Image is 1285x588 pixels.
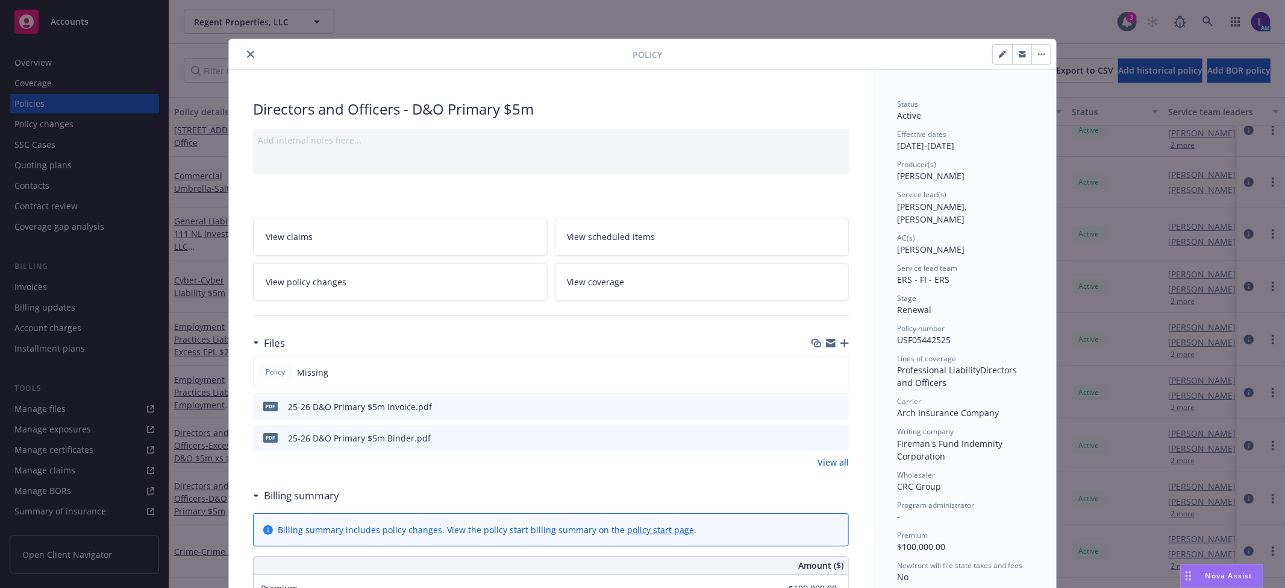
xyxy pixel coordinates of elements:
div: Files [253,335,285,351]
a: View all [818,456,849,469]
div: Add internal notes here... [258,134,844,147]
span: - [897,511,900,522]
span: USF05442525 [897,334,951,346]
div: Billing summary includes policy changes. View the policy start billing summary on the . [278,523,696,536]
span: View claims [266,230,313,243]
span: Service lead(s) [897,189,946,200]
span: CRC Group [897,481,941,492]
a: View scheduled items [555,218,849,256]
a: View claims [253,218,548,256]
a: View coverage [555,263,849,301]
span: View coverage [567,276,625,288]
span: Policy number [897,323,945,334]
div: 25-26 D&O Primary $5m Invoice.pdf [288,400,432,413]
button: Nova Assist [1180,564,1263,588]
span: [PERSON_NAME] [897,244,965,255]
button: preview file [833,400,844,413]
span: Premium [897,530,928,540]
span: Writing company [897,426,954,437]
h3: Billing summary [264,488,339,504]
span: Wholesaler [897,470,935,480]
h3: Files [264,335,285,351]
span: Fireman's Fund Indemnity Corporation [897,438,1005,462]
div: [DATE] - [DATE] [897,129,1032,152]
a: View policy changes [253,263,548,301]
span: Status [897,99,918,109]
span: Newfront will file state taxes and fees [897,560,1022,571]
span: Lines of coverage [897,353,956,364]
span: [PERSON_NAME], [PERSON_NAME] [897,201,969,225]
span: [PERSON_NAME] [897,170,965,182]
span: Carrier [897,396,921,406]
button: download file [814,432,824,444]
div: Billing summary [253,488,339,504]
span: pdf [263,402,278,411]
span: Stage [897,293,916,303]
button: close [243,47,258,62]
span: Professional Liability [897,364,980,376]
span: Effective dates [897,129,946,139]
span: No [897,571,908,583]
span: Producer(s) [897,159,936,169]
span: Missing [297,366,328,379]
span: Renewal [897,304,931,315]
button: preview file [833,432,844,444]
span: Directors and Officers [897,364,1019,388]
span: AC(s) [897,233,915,243]
div: 25-26 D&O Primary $5m Binder.pdf [288,432,431,444]
span: pdf [263,433,278,442]
span: Amount ($) [798,559,843,572]
span: Policy [633,48,662,61]
span: Active [897,110,921,121]
button: download file [814,400,824,413]
div: Directors and Officers - D&O Primary $5m [253,99,849,119]
span: $100,000.00 [897,541,945,552]
span: Arch Insurance Company [897,407,999,419]
span: Nova Assist [1205,571,1253,581]
span: Service lead team [897,263,957,273]
a: policy start page [627,524,694,536]
span: ERS - FI - ERS [897,274,949,285]
span: View scheduled items [567,230,655,243]
span: Policy [263,367,287,378]
span: View policy changes [266,276,346,288]
div: Drag to move [1181,564,1196,587]
span: Program administrator [897,500,974,510]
